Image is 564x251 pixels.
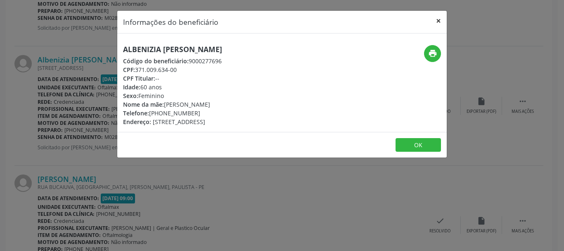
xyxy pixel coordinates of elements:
div: -- [123,74,222,83]
span: Código do beneficiário: [123,57,189,65]
span: CPF: [123,66,135,74]
h5: Informações do beneficiário [123,17,218,27]
span: CPF Titular: [123,74,155,82]
span: Endereço: [123,118,151,126]
button: OK [396,138,441,152]
span: Idade: [123,83,140,91]
div: Feminino [123,91,222,100]
span: [STREET_ADDRESS] [153,118,205,126]
div: 371.009.634-00 [123,65,222,74]
span: Nome da mãe: [123,100,164,108]
div: [PERSON_NAME] [123,100,222,109]
span: Telefone: [123,109,149,117]
span: Sexo: [123,92,138,100]
div: 60 anos [123,83,222,91]
div: 9000277696 [123,57,222,65]
button: Close [430,11,447,31]
i: print [428,49,437,58]
button: print [424,45,441,62]
h5: Albenizia [PERSON_NAME] [123,45,222,54]
div: [PHONE_NUMBER] [123,109,222,117]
